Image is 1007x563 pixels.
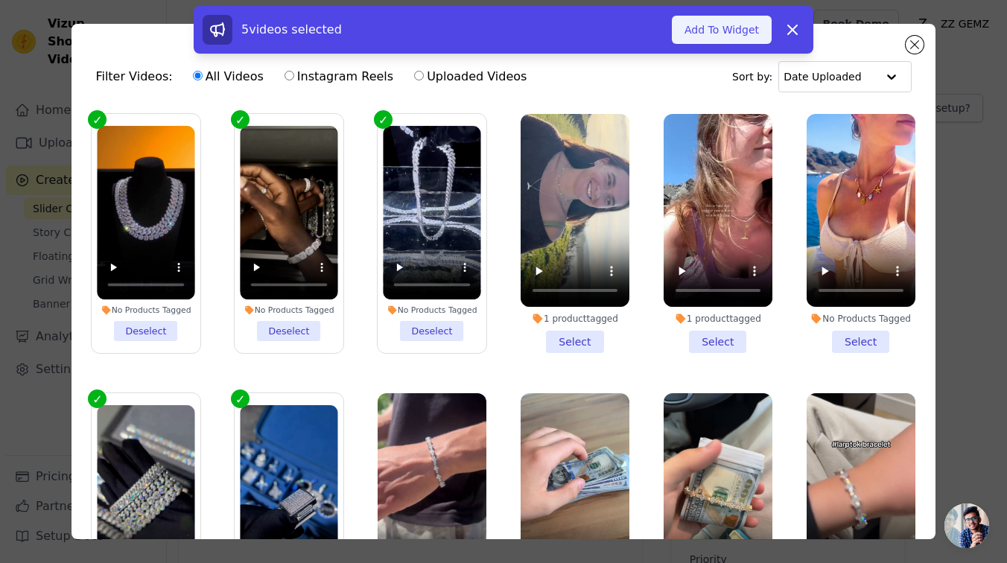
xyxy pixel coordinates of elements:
label: Instagram Reels [284,67,394,86]
a: Open chat [944,503,989,548]
div: 1 product tagged [664,313,772,325]
label: Uploaded Videos [413,67,527,86]
button: Add To Widget [672,16,772,44]
span: 5 videos selected [241,22,342,36]
div: No Products Tagged [98,305,195,316]
div: No Products Tagged [807,313,915,325]
div: Sort by: [732,61,912,92]
div: No Products Tagged [383,305,480,316]
div: 1 product tagged [521,313,629,325]
div: Filter Videos: [95,60,535,94]
div: No Products Tagged [241,305,338,316]
label: All Videos [192,67,264,86]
